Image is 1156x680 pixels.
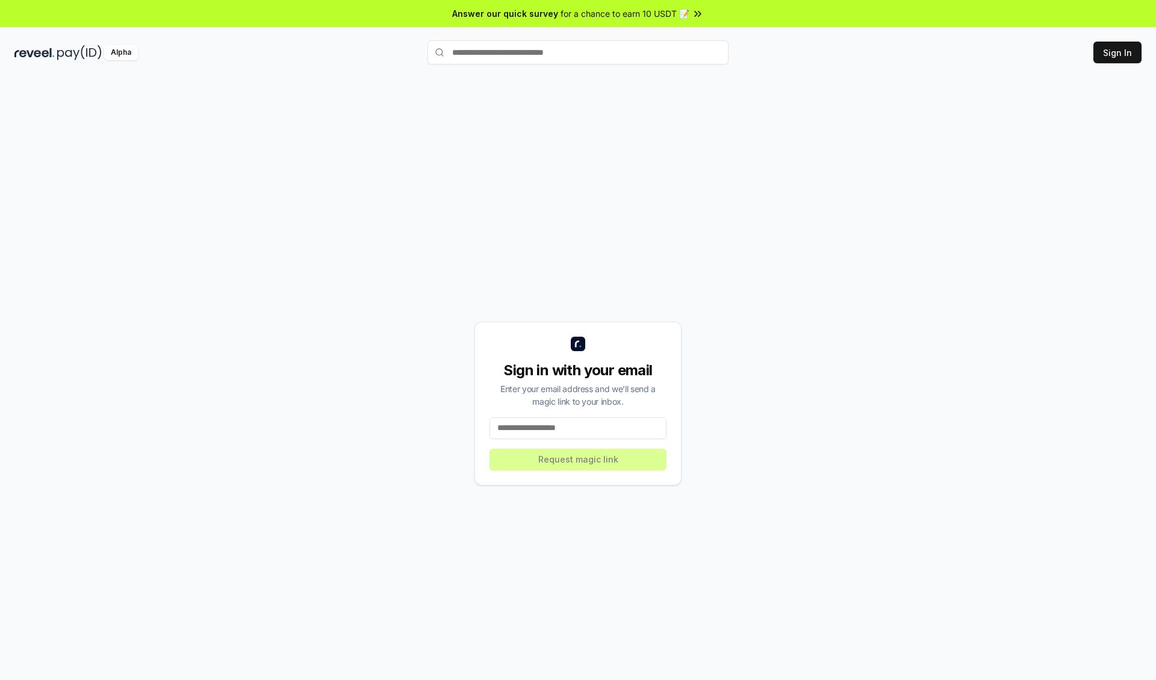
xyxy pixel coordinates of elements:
div: Sign in with your email [489,361,667,380]
img: pay_id [57,45,102,60]
span: for a chance to earn 10 USDT 📝 [561,7,689,20]
img: logo_small [571,337,585,351]
img: reveel_dark [14,45,55,60]
div: Enter your email address and we’ll send a magic link to your inbox. [489,382,667,408]
button: Sign In [1093,42,1142,63]
div: Alpha [104,45,138,60]
span: Answer our quick survey [452,7,558,20]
